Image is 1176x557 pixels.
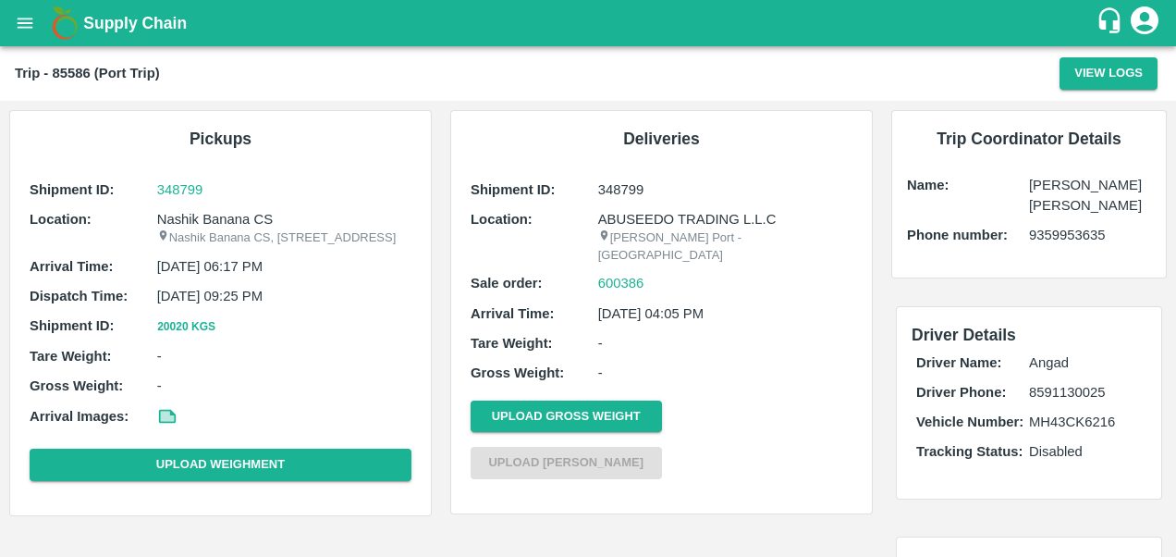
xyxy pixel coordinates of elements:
button: 20020 Kgs [157,317,216,337]
p: - [598,333,852,353]
b: Driver Name: [916,355,1001,370]
b: Arrival Time: [471,306,554,321]
p: 8591130025 [1029,382,1142,402]
b: Shipment ID: [30,318,115,333]
b: Trip - 85586 (Port Trip) [15,66,160,80]
button: Upload Gross Weight [471,401,662,433]
b: Gross Weight: [30,378,123,393]
h6: Pickups [25,126,416,152]
b: Phone number: [907,228,1008,242]
a: Supply Chain [83,10,1096,36]
b: Driver Phone: [916,385,1006,400]
b: Dispatch Time: [30,289,128,303]
p: ABUSEEDO TRADING L.L.C [598,209,852,229]
b: Sale order: [471,276,543,291]
p: Nashik Banana CS, [STREET_ADDRESS] [157,229,411,247]
p: - [157,346,411,366]
p: [DATE] 09:25 PM [157,286,411,306]
h6: Deliveries [466,126,857,152]
b: Vehicle Number: [916,415,1023,429]
b: Tare Weight: [30,349,112,364]
a: 348799 [157,179,411,200]
b: Location: [30,212,92,227]
b: Tare Weight: [471,336,553,351]
b: Shipment ID: [471,182,556,197]
button: View Logs [1060,57,1158,90]
button: Upload Weighment [30,449,411,481]
p: [PERSON_NAME] Port - [GEOGRAPHIC_DATA] [598,229,852,264]
button: open drawer [4,2,46,44]
a: 600386 [598,273,644,293]
b: Arrival Time: [30,259,113,274]
b: Name: [907,178,949,192]
div: account of current user [1128,4,1161,43]
b: Shipment ID: [30,182,115,197]
div: customer-support [1096,6,1128,40]
p: [DATE] 06:17 PM [157,256,411,277]
p: Angad [1029,353,1142,373]
p: - [157,376,411,396]
b: Location: [471,212,533,227]
b: Gross Weight: [471,365,564,380]
b: Supply Chain [83,14,187,32]
p: 9359953635 [1029,225,1151,245]
p: Disabled [1029,441,1142,462]
img: logo [46,5,83,42]
p: [PERSON_NAME] [PERSON_NAME] [1029,175,1151,217]
b: Tracking Status: [916,444,1023,459]
p: 348799 [598,179,852,200]
p: Nashik Banana CS [157,209,411,229]
p: - [598,363,852,383]
p: MH43CK6216 [1029,412,1142,432]
h6: Trip Coordinator Details [907,126,1151,152]
b: Arrival Images: [30,409,129,424]
span: Driver Details [912,326,1016,344]
p: [DATE] 04:05 PM [598,303,852,324]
